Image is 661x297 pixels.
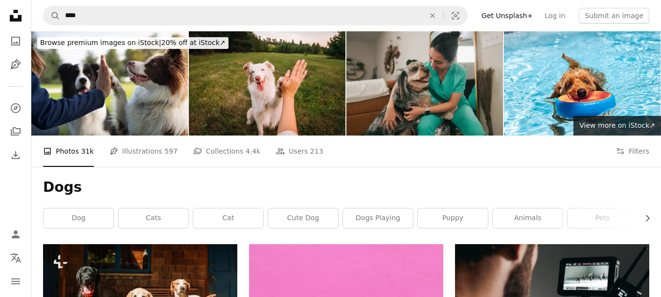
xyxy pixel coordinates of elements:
[6,272,25,291] button: Menu
[493,208,563,228] a: animals
[189,31,345,136] img: Dog gives paw to a woman making high five gesture
[40,39,161,46] span: Browse premium images on iStock |
[310,146,323,157] span: 213
[31,31,188,136] img: Border collie with owner training in a public park
[6,248,25,268] button: Language
[638,208,649,228] button: scroll list to the right
[6,98,25,118] a: Explore
[579,8,649,23] button: Submit an image
[193,208,263,228] a: cat
[422,6,443,25] button: Clear
[476,8,539,23] a: Get Unsplash+
[6,122,25,141] a: Collections
[6,55,25,74] a: Illustrations
[568,208,638,228] a: pets
[504,31,661,136] img: Miniature Goldendoodle retrieving dog toy and playing fetch in a refreshing salt water swimming p...
[44,208,114,228] a: dog
[110,136,178,167] a: Illustrations 597
[346,31,503,136] img: Female Doctor Returning from Work - Greeted By Dog - Australian Shepherd
[44,6,60,25] button: Search Unsplash
[444,6,467,25] button: Visual search
[193,136,260,167] a: Collections 4.4k
[579,121,655,129] span: View more on iStock ↗
[268,208,338,228] a: cute dog
[418,208,488,228] a: puppy
[616,136,649,167] button: Filters
[164,146,178,157] span: 597
[6,31,25,51] a: Photos
[43,179,649,196] h1: Dogs
[6,225,25,244] a: Log in / Sign up
[40,39,226,46] span: 20% off at iStock ↗
[343,208,413,228] a: dogs playing
[246,146,260,157] span: 4.4k
[276,136,323,167] a: Users 213
[539,8,571,23] a: Log in
[43,6,468,25] form: Find visuals sitewide
[573,116,661,136] a: View more on iStock↗
[118,208,188,228] a: cats
[31,31,234,55] a: Browse premium images on iStock|20% off at iStock↗
[6,145,25,165] a: Download History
